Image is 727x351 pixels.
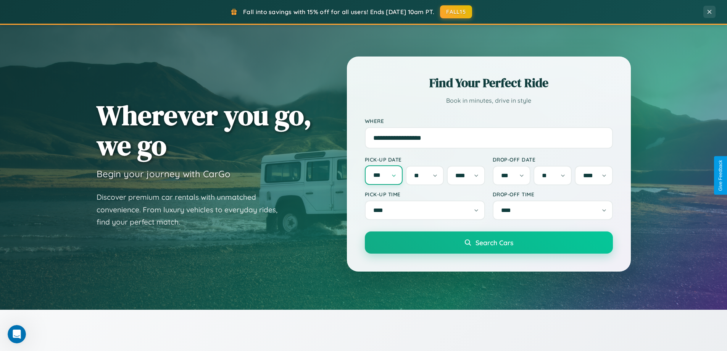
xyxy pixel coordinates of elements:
[440,5,472,18] button: FALL15
[718,160,723,191] div: Give Feedback
[97,191,287,228] p: Discover premium car rentals with unmatched convenience. From luxury vehicles to everyday rides, ...
[97,168,231,180] h3: Begin your journey with CarGo
[365,118,613,124] label: Where
[365,156,485,163] label: Pick-up Date
[8,325,26,343] iframe: Intercom live chat
[365,95,613,106] p: Book in minutes, drive in style
[365,74,613,91] h2: Find Your Perfect Ride
[243,8,434,16] span: Fall into savings with 15% off for all users! Ends [DATE] 10am PT.
[493,156,613,163] label: Drop-off Date
[365,191,485,197] label: Pick-up Time
[476,238,513,247] span: Search Cars
[97,100,312,160] h1: Wherever you go, we go
[365,231,613,254] button: Search Cars
[493,191,613,197] label: Drop-off Time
